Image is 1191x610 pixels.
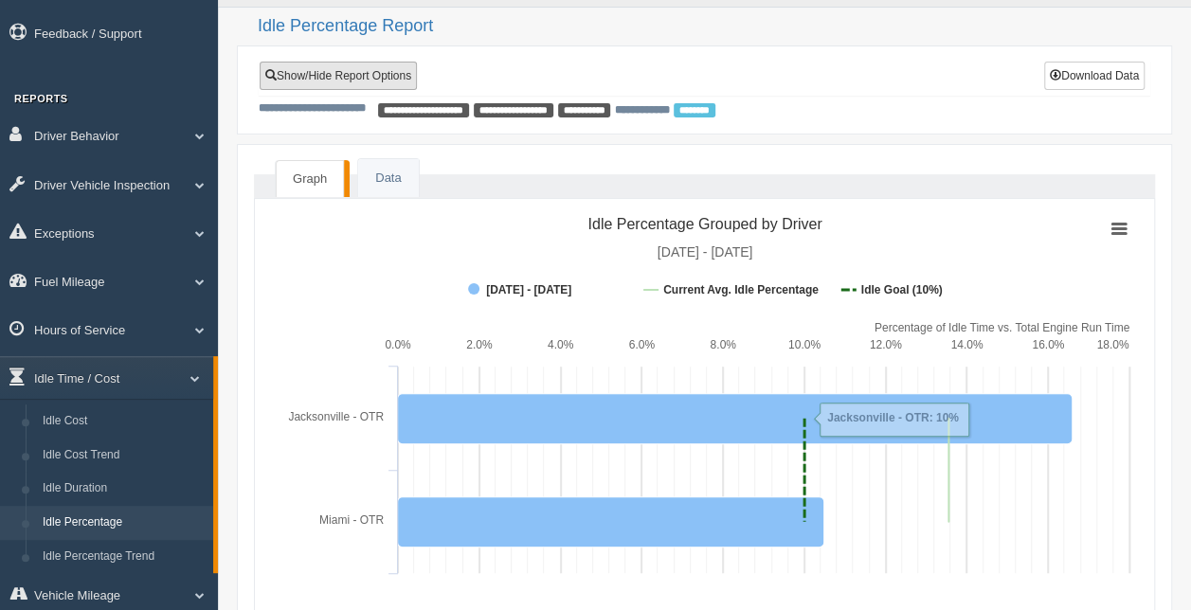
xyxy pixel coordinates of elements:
text: 10.0% [788,338,821,351]
tspan: Miami - OTR [319,513,384,527]
tspan: Jacksonville - OTR [288,410,384,423]
text: 4.0% [548,338,574,351]
tspan: [DATE] - [DATE] [658,244,753,260]
a: Idle Cost Trend [34,439,213,473]
text: 16.0% [1032,338,1064,351]
tspan: Percentage of Idle Time vs. Total Engine Run Time [875,321,1130,334]
tspan: Idle Percentage Grouped by Driver [587,216,822,232]
a: Data [358,159,418,198]
text: 12.0% [870,338,902,351]
a: Idle Duration [34,472,213,506]
text: 2.0% [466,338,493,351]
tspan: Current Avg. Idle Percentage [663,283,819,296]
a: Graph [276,160,344,198]
a: Show/Hide Report Options [260,62,417,90]
text: 8.0% [710,338,736,351]
text: 0.0% [385,338,411,351]
a: Idle Percentage [34,506,213,540]
a: Idle Percentage Trend [34,540,213,574]
button: Download Data [1044,62,1145,90]
tspan: [DATE] - [DATE] [486,283,571,296]
text: 6.0% [629,338,656,351]
text: 14.0% [950,338,983,351]
text: 18.0% [1096,338,1128,351]
tspan: Idle Goal (10%) [861,283,943,296]
a: Idle Cost [34,404,213,439]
